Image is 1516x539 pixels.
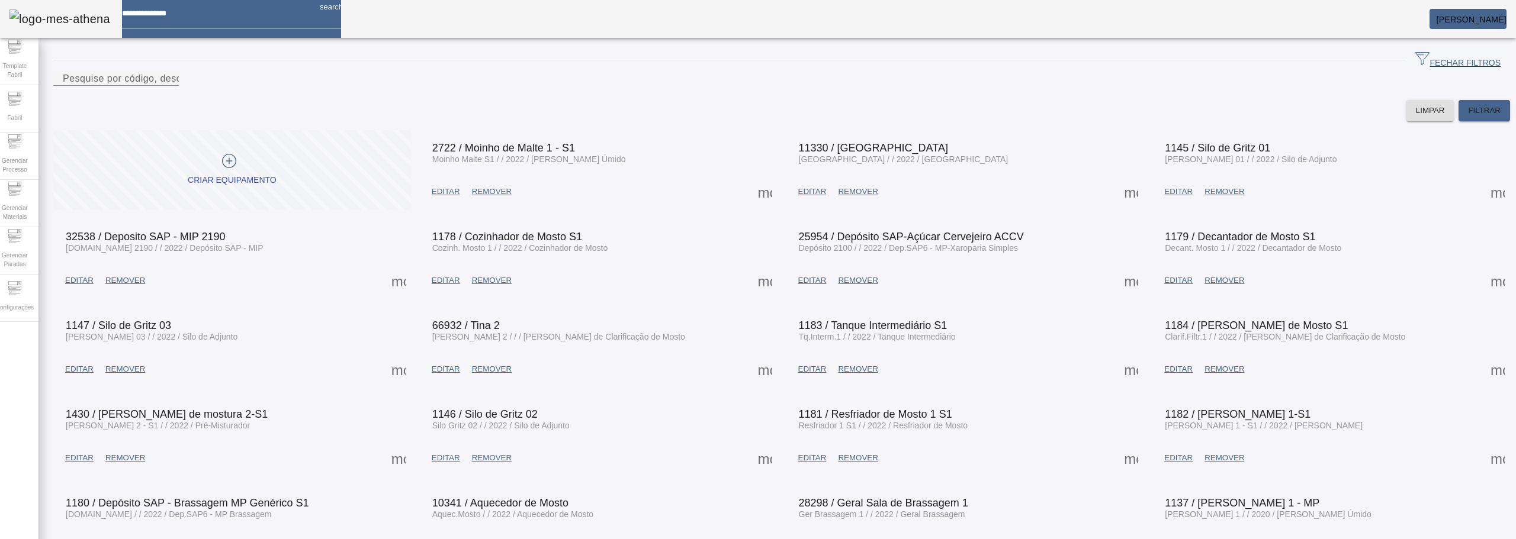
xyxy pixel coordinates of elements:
[99,447,151,469] button: REMOVER
[1487,359,1508,380] button: Mais
[1120,270,1142,291] button: Mais
[59,270,99,291] button: EDITAR
[792,359,833,380] button: EDITAR
[59,447,99,469] button: EDITAR
[1158,447,1199,469] button: EDITAR
[105,275,145,286] span: REMOVER
[388,270,409,291] button: Mais
[426,447,466,469] button: EDITAR
[1205,452,1244,464] span: REMOVER
[1459,100,1510,121] button: FILTRAR
[1487,181,1508,202] button: Mais
[466,270,518,291] button: REMOVER
[792,181,833,202] button: EDITAR
[799,142,948,154] span: 11330 / [GEOGRAPHIC_DATA]
[1120,359,1142,380] button: Mais
[432,497,568,509] span: 10341 / Aquecedor de Mosto
[1165,332,1405,341] span: Clarif.Filtr.1 / / 2022 / [PERSON_NAME] de Clarificação de Mosto
[63,73,454,83] mat-label: Pesquise por código, descrição, descrição abreviada, capacidade ou ano de fabricação
[1406,50,1510,71] button: FECHAR FILTROS
[832,181,884,202] button: REMOVER
[1406,100,1454,121] button: LIMPAR
[426,359,466,380] button: EDITAR
[99,359,151,380] button: REMOVER
[9,9,110,28] img: logo-mes-athena
[1437,15,1507,24] span: [PERSON_NAME]
[1205,363,1244,375] span: REMOVER
[1199,359,1250,380] button: REMOVER
[1120,447,1142,469] button: Mais
[432,319,500,331] span: 66932 / Tina 2
[1165,497,1319,509] span: 1137 / [PERSON_NAME] 1 - MP
[66,509,272,519] span: [DOMAIN_NAME] / / 2022 / Dep.SAP6 - MP Brassagem
[472,363,512,375] span: REMOVER
[754,447,776,469] button: Mais
[1165,243,1341,253] span: Decant. Mosto 1 / / 2022 / Decantador de Mosto
[838,186,878,198] span: REMOVER
[188,175,277,186] div: CRIAR EQUIPAMENTO
[798,363,827,375] span: EDITAR
[65,363,94,375] span: EDITAR
[432,509,593,519] span: Aquec.Mosto / / 2022 / Aquecedor de Mosto
[1205,186,1244,198] span: REMOVER
[432,154,626,164] span: Moinho Malte S1 / / 2022 / [PERSON_NAME] Úmido
[754,270,776,291] button: Mais
[832,270,884,291] button: REMOVER
[1158,181,1199,202] button: EDITAR
[838,275,878,286] span: REMOVER
[1199,181,1250,202] button: REMOVER
[426,270,466,291] button: EDITAR
[1165,421,1363,430] span: [PERSON_NAME] 1 - S1 / / 2022 / [PERSON_NAME]
[432,275,460,286] span: EDITAR
[799,332,956,341] span: Tq.Interm.1 / / 2022 / Tanque Intermediário
[472,186,512,198] span: REMOVER
[4,110,25,126] span: Fabril
[1165,408,1311,420] span: 1182 / [PERSON_NAME] 1-S1
[799,497,968,509] span: 28298 / Geral Sala de Brassagem 1
[66,243,264,253] span: [DOMAIN_NAME] 2190 / / 2022 / Depósito SAP - MIP
[1164,186,1193,198] span: EDITAR
[59,359,99,380] button: EDITAR
[792,270,833,291] button: EDITAR
[792,447,833,469] button: EDITAR
[426,181,466,202] button: EDITAR
[1165,154,1337,164] span: [PERSON_NAME] 01 / / 2022 / Silo de Adjunto
[432,142,575,154] span: 2722 / Moinho de Malte 1 - S1
[1487,270,1508,291] button: Mais
[432,363,460,375] span: EDITAR
[1165,231,1315,243] span: 1179 / Decantador de Mosto S1
[432,408,538,420] span: 1146 / Silo de Gritz 02
[1165,142,1270,154] span: 1145 / Silo de Gritz 01
[65,275,94,286] span: EDITAR
[798,275,827,286] span: EDITAR
[1164,452,1193,464] span: EDITAR
[799,421,968,430] span: Resfriador 1 S1 / / 2022 / Resfriador de Mosto
[799,408,952,420] span: 1181 / Resfriador de Mosto 1 S1
[99,270,151,291] button: REMOVER
[1416,105,1445,117] span: LIMPAR
[798,186,827,198] span: EDITAR
[432,332,685,341] span: [PERSON_NAME] 2 / / / [PERSON_NAME] de Clarificação de Mosto
[53,130,411,210] button: CRIAR EQUIPAMENTO
[66,319,171,331] span: 1147 / Silo de Gritz 03
[432,186,460,198] span: EDITAR
[799,231,1024,243] span: 25954 / Depósito SAP-Açúcar Cervejeiro ACCV
[832,359,884,380] button: REMOVER
[432,231,582,243] span: 1178 / Cozinhador de Mosto S1
[838,452,878,464] span: REMOVER
[798,452,827,464] span: EDITAR
[472,452,512,464] span: REMOVER
[105,452,145,464] span: REMOVER
[66,332,237,341] span: [PERSON_NAME] 03 / / 2022 / Silo de Adjunto
[466,181,518,202] button: REMOVER
[754,359,776,380] button: Mais
[799,243,1018,253] span: Depósito 2100 / / 2022 / Dep.SAP6 - MP-Xaroparia Simples
[472,275,512,286] span: REMOVER
[1205,275,1244,286] span: REMOVER
[799,509,965,519] span: Ger Brassagem 1 / / 2022 / Geral Brassagem
[65,452,94,464] span: EDITAR
[66,231,226,243] span: 32538 / Deposito SAP - MIP 2190
[1120,181,1142,202] button: Mais
[1468,105,1501,117] span: FILTRAR
[388,447,409,469] button: Mais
